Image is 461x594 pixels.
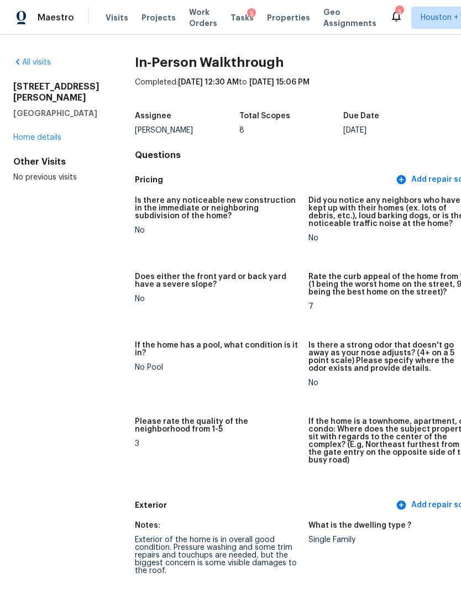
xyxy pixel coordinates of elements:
div: [PERSON_NAME] [135,127,239,134]
h5: Please rate the quality of the neighborhood from 1-5 [135,418,300,433]
span: Geo Assignments [323,7,376,29]
h5: What is the dwelling type ? [308,522,411,529]
span: Maestro [38,12,74,23]
div: Exterior of the home is in overall good condition. Pressure washing and some trim repairs and tou... [135,536,300,575]
span: [DATE] 15:06 PM [249,78,310,86]
div: [DATE] [343,127,448,134]
h5: Notes: [135,522,160,529]
a: All visits [13,59,51,66]
div: 3 [135,440,300,448]
h5: Due Date [343,112,379,120]
div: No [135,227,300,234]
div: No [135,295,300,303]
div: 3 [395,7,403,18]
h5: Total Scopes [239,112,290,120]
span: Work Orders [189,7,217,29]
h5: Assignee [135,112,171,120]
span: Projects [142,12,176,23]
span: Visits [106,12,128,23]
h5: Is there any noticeable new construction in the immediate or neighboring subdivision of the home? [135,197,300,220]
a: Home details [13,134,61,141]
div: 5 [247,8,256,19]
h5: Does either the front yard or back yard have a severe slope? [135,273,300,288]
h5: [GEOGRAPHIC_DATA] [13,108,99,119]
div: 8 [239,127,344,134]
span: [DATE] 12:30 AM [178,78,239,86]
span: Tasks [230,14,254,22]
span: Properties [267,12,310,23]
span: No previous visits [13,174,77,181]
h5: Exterior [135,500,394,511]
h2: [STREET_ADDRESS][PERSON_NAME] [13,81,99,103]
h5: Pricing [135,174,394,186]
h5: If the home has a pool, what condition is it in? [135,341,300,357]
div: No Pool [135,364,300,371]
div: Other Visits [13,156,99,167]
